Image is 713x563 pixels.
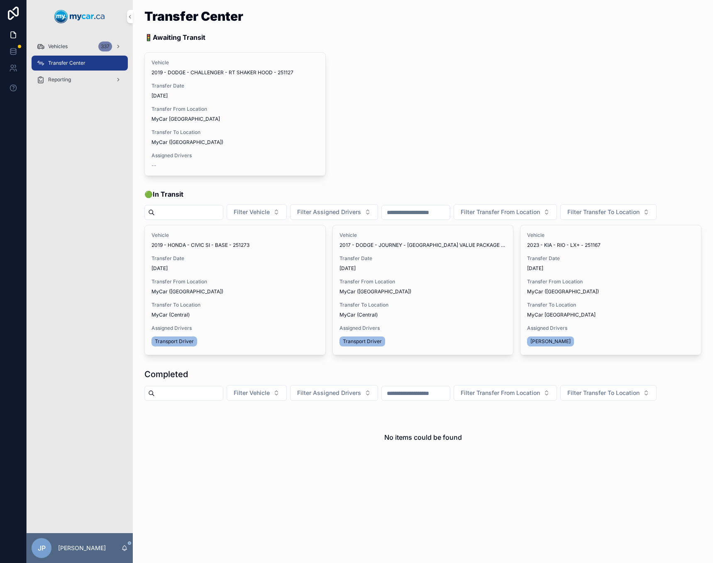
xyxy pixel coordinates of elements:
[151,278,319,285] span: Transfer From Location
[339,255,507,262] span: Transfer Date
[527,278,694,285] span: Transfer From Location
[461,389,540,397] span: Filter Transfer From Location
[290,204,378,220] button: Select Button
[144,32,243,42] p: 🚦
[151,162,156,169] span: --
[339,278,507,285] span: Transfer From Location
[339,325,507,331] span: Assigned Drivers
[339,265,507,272] span: [DATE]
[297,208,361,216] span: Filter Assigned Drivers
[151,152,319,159] span: Assigned Drivers
[527,232,694,239] span: Vehicle
[58,544,106,552] p: [PERSON_NAME]
[151,129,319,136] span: Transfer To Location
[151,139,223,146] span: MyCar ([GEOGRAPHIC_DATA])
[234,208,270,216] span: Filter Vehicle
[527,325,694,331] span: Assigned Drivers
[144,368,188,380] h1: Completed
[144,225,326,355] a: Vehicle2019 - HONDA - CIVIC SI - BASE - 251273Transfer Date[DATE]Transfer From LocationMyCar ([GE...
[567,208,640,216] span: Filter Transfer To Location
[560,385,657,401] button: Select Button
[297,389,361,397] span: Filter Assigned Drivers
[153,33,205,41] strong: Awaiting Transit
[290,385,378,401] button: Select Button
[339,288,411,295] span: MyCar ([GEOGRAPHIC_DATA])
[27,33,133,98] div: scrollable content
[527,312,596,318] span: MyCar [GEOGRAPHIC_DATA]
[98,41,112,51] div: 337
[151,302,319,308] span: Transfer To Location
[530,338,571,345] span: [PERSON_NAME]
[527,255,694,262] span: Transfer Date
[144,52,326,176] a: Vehicle2019 - DODGE - CHALLENGER - RT SHAKER HOOD - 251127Transfer Date[DATE]Transfer From Locati...
[227,204,287,220] button: Select Button
[48,76,71,83] span: Reporting
[567,389,640,397] span: Filter Transfer To Location
[454,204,557,220] button: Select Button
[151,59,319,66] span: Vehicle
[151,242,249,249] span: 2019 - HONDA - CIVIC SI - BASE - 251273
[339,302,507,308] span: Transfer To Location
[32,39,128,54] a: Vehicles337
[339,232,507,239] span: Vehicle
[151,255,319,262] span: Transfer Date
[144,10,243,22] h1: Transfer Center
[527,265,694,272] span: [DATE]
[32,56,128,71] a: Transfer Center
[234,389,270,397] span: Filter Vehicle
[332,225,514,355] a: Vehicle2017 - DODGE - JOURNEY - [GEOGRAPHIC_DATA] VALUE PACKAGE - 251306Transfer Date[DATE]Transf...
[151,116,220,122] span: MyCar [GEOGRAPHIC_DATA]
[54,10,105,23] img: App logo
[527,242,601,249] span: 2023 - KIA - RIO - LX+ - 251167
[520,225,701,355] a: Vehicle2023 - KIA - RIO - LX+ - 251167Transfer Date[DATE]Transfer From LocationMyCar ([GEOGRAPHIC...
[151,106,319,112] span: Transfer From Location
[461,208,540,216] span: Filter Transfer From Location
[454,385,557,401] button: Select Button
[527,288,599,295] span: MyCar ([GEOGRAPHIC_DATA])
[384,432,462,442] h2: No items could be found
[560,204,657,220] button: Select Button
[151,288,223,295] span: MyCar ([GEOGRAPHIC_DATA])
[151,312,190,318] span: MyCar (Central)
[153,190,183,198] strong: In Transit
[151,232,319,239] span: Vehicle
[151,93,319,99] span: [DATE]
[151,265,319,272] span: [DATE]
[38,543,46,553] span: JP
[48,43,68,50] span: Vehicles
[339,312,378,318] span: MyCar (Central)
[48,60,85,66] span: Transfer Center
[32,72,128,87] a: Reporting
[227,385,287,401] button: Select Button
[151,325,319,331] span: Assigned Drivers
[527,302,694,308] span: Transfer To Location
[151,69,293,76] span: 2019 - DODGE - CHALLENGER - RT SHAKER HOOD - 251127
[339,242,507,249] span: 2017 - DODGE - JOURNEY - [GEOGRAPHIC_DATA] VALUE PACKAGE - 251306
[144,189,183,199] span: 🟢
[151,83,319,89] span: Transfer Date
[343,338,382,345] span: Transport Driver
[155,338,194,345] span: Transport Driver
